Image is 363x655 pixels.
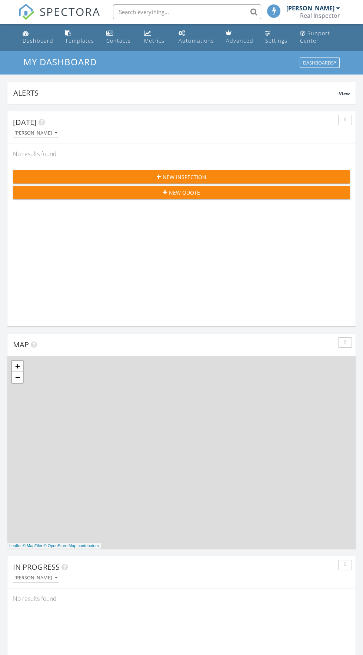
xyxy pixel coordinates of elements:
a: Zoom in [12,361,23,372]
div: Real Inspector [300,12,340,19]
div: Support Center [300,30,330,44]
a: © OpenStreetMap contributors [44,543,99,548]
button: New Quote [13,186,350,199]
div: Alerts [13,88,339,98]
a: Dashboard [20,27,56,48]
span: View [339,90,350,97]
button: [PERSON_NAME] [13,128,59,138]
div: [PERSON_NAME] [14,575,57,580]
a: Leaflet [9,543,21,548]
span: New Quote [169,189,200,196]
a: Metrics [141,27,170,48]
div: | [7,543,101,549]
span: My Dashboard [23,56,97,68]
button: [PERSON_NAME] [13,573,59,583]
span: In Progress [13,562,60,572]
div: Templates [65,37,94,44]
a: Zoom out [12,372,23,383]
div: Metrics [144,37,164,44]
a: Contacts [103,27,135,48]
div: Dashboards [303,60,336,66]
a: Automations (Basic) [176,27,217,48]
div: Settings [265,37,287,44]
div: [PERSON_NAME] [286,4,334,12]
span: Map [13,340,29,350]
a: SPECTORA [18,10,100,26]
a: Advanced [223,27,256,48]
a: Settings [262,27,291,48]
div: [PERSON_NAME] [14,130,57,136]
a: © MapTiler [23,543,43,548]
div: Advanced [226,37,253,44]
a: Templates [62,27,97,48]
div: No results found [7,589,356,609]
input: Search everything... [113,4,261,19]
span: New Inspection [163,173,206,181]
a: Support Center [297,27,343,48]
div: Contacts [106,37,131,44]
button: Dashboards [300,58,340,68]
div: Automations [179,37,214,44]
button: New Inspection [13,170,350,183]
img: The Best Home Inspection Software - Spectora [18,4,34,20]
div: Dashboard [23,37,53,44]
div: No results found [7,144,356,164]
span: SPECTORA [40,4,100,19]
span: [DATE] [13,117,37,127]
